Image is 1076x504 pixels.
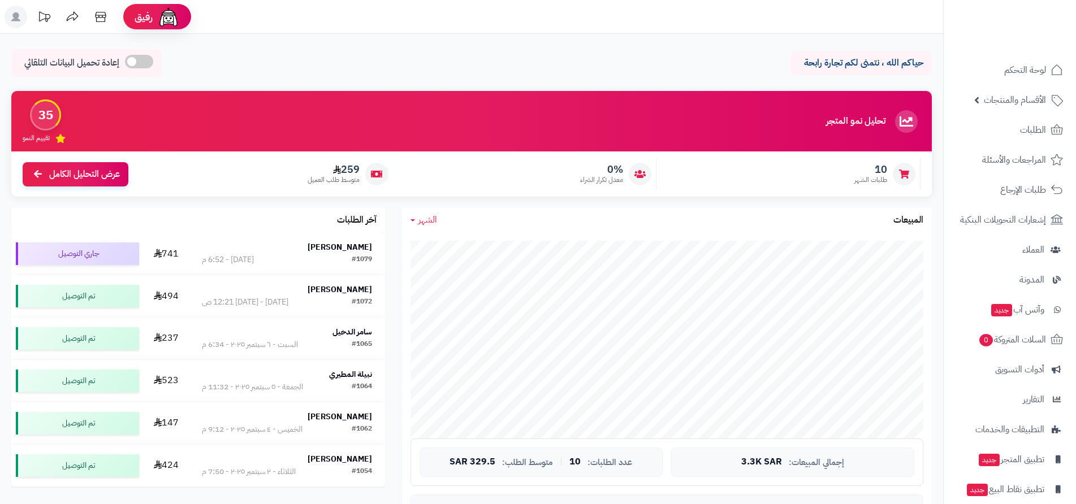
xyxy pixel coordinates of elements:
[1019,272,1044,288] span: المدونة
[950,446,1069,473] a: تطبيق المتجرجديد
[202,466,296,477] div: الثلاثاء - ٢ سبتمبر ٢٠٢٥ - 7:50 م
[135,10,153,24] span: رفيق
[16,454,139,477] div: تم التوصيل
[995,362,1044,377] span: أدوات التسويق
[950,356,1069,383] a: أدوات التسويق
[502,458,553,467] span: متوسط الطلب:
[950,326,1069,353] a: السلات المتروكة0
[157,6,180,28] img: ai-face.png
[960,212,1046,228] span: إشعارات التحويلات البنكية
[950,176,1069,203] a: طلبات الإرجاع
[967,484,988,496] span: جديد
[999,27,1065,50] img: logo-2.png
[352,466,372,477] div: #1054
[16,327,139,350] div: تم التوصيل
[16,370,139,392] div: تم التوصيل
[30,6,58,31] a: تحديثات المنصة
[950,386,1069,413] a: التقارير
[337,215,377,225] h3: آخر الطلبات
[854,175,887,185] span: طلبات الشهر
[410,214,437,227] a: الشهر
[1000,182,1046,198] span: طلبات الإرجاع
[308,175,360,185] span: متوسط طلب العميل
[16,285,139,307] div: تم التوصيل
[1022,242,1044,258] span: العملاء
[329,368,372,380] strong: نبيلة المطيري
[352,297,372,308] div: #1072
[982,152,1046,168] span: المراجعات والأسئلة
[144,275,189,317] td: 494
[202,381,303,393] div: الجمعة - ٥ سبتمبر ٢٠٢٥ - 11:32 م
[1023,392,1044,407] span: التقارير
[950,416,1069,443] a: التطبيقات والخدمات
[950,236,1069,263] a: العملاء
[144,233,189,275] td: 741
[789,458,844,467] span: إجمالي المبيعات:
[144,360,189,402] td: 523
[950,116,1069,144] a: الطلبات
[580,163,623,176] span: 0%
[23,133,50,143] span: تقييم النمو
[1004,62,1046,78] span: لوحة التحكم
[984,92,1046,108] span: الأقسام والمنتجات
[202,254,254,266] div: [DATE] - 6:52 م
[990,302,1044,318] span: وآتس آب
[978,332,1046,347] span: السلات المتروكة
[202,339,298,350] div: السبت - ٦ سبتمبر ٢٠٢٥ - 6:34 م
[826,116,885,127] h3: تحليل نمو المتجر
[352,254,372,266] div: #1079
[49,168,120,181] span: عرض التحليل الكامل
[16,242,139,265] div: جاري التوصيل
[950,206,1069,233] a: إشعارات التحويلات البنكية
[569,457,581,467] span: 10
[352,381,372,393] div: #1064
[587,458,632,467] span: عدد الطلبات:
[991,304,1012,316] span: جديد
[352,339,372,350] div: #1065
[308,411,372,423] strong: [PERSON_NAME]
[24,57,119,69] span: إعادة تحميل البيانات التلقائي
[16,412,139,435] div: تم التوصيل
[950,146,1069,173] a: المراجعات والأسئلة
[418,213,437,227] span: الشهر
[950,296,1069,323] a: وآتس آبجديد
[1020,122,1046,138] span: الطلبات
[352,424,372,435] div: #1062
[799,57,923,69] p: حياكم الله ، نتمنى لكم تجارة رابحة
[23,162,128,186] a: عرض التحليل الكامل
[978,451,1044,467] span: تطبيق المتجر
[854,163,887,176] span: 10
[308,241,372,253] strong: [PERSON_NAME]
[950,476,1069,503] a: تطبيق نقاط البيعجديد
[966,481,1044,497] span: تطبيق نقاط البيع
[979,454,1000,466] span: جديد
[950,266,1069,293] a: المدونة
[308,284,372,296] strong: [PERSON_NAME]
[580,175,623,185] span: معدل تكرار الشراء
[950,57,1069,84] a: لوحة التحكم
[893,215,923,225] h3: المبيعات
[450,457,495,467] span: 329.5 SAR
[332,326,372,338] strong: سامر الدخيل
[308,163,360,176] span: 259
[202,424,303,435] div: الخميس - ٤ سبتمبر ٢٠٢٥ - 9:12 م
[560,458,563,466] span: |
[975,422,1044,437] span: التطبيقات والخدمات
[308,453,372,465] strong: [PERSON_NAME]
[979,334,993,346] span: 0
[741,457,782,467] span: 3.3K SAR
[144,402,189,444] td: 147
[202,297,288,308] div: [DATE] - [DATE] 12:21 ص
[144,318,189,359] td: 237
[144,445,189,486] td: 424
